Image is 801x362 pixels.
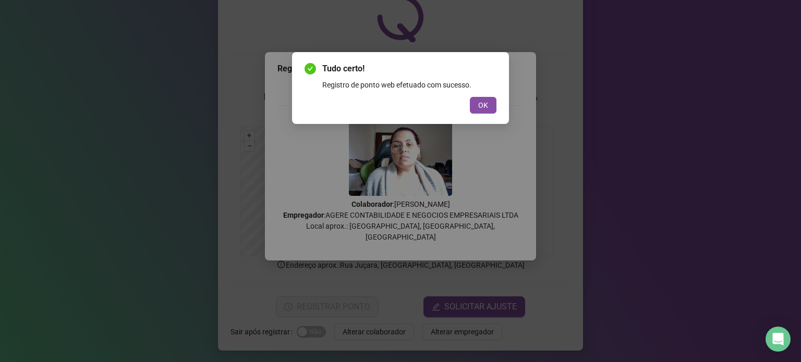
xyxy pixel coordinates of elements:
span: Tudo certo! [322,63,496,75]
button: OK [470,97,496,114]
div: Open Intercom Messenger [766,327,791,352]
span: OK [478,99,488,111]
div: Registro de ponto web efetuado com sucesso. [322,79,496,91]
span: check-circle [305,63,316,74]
